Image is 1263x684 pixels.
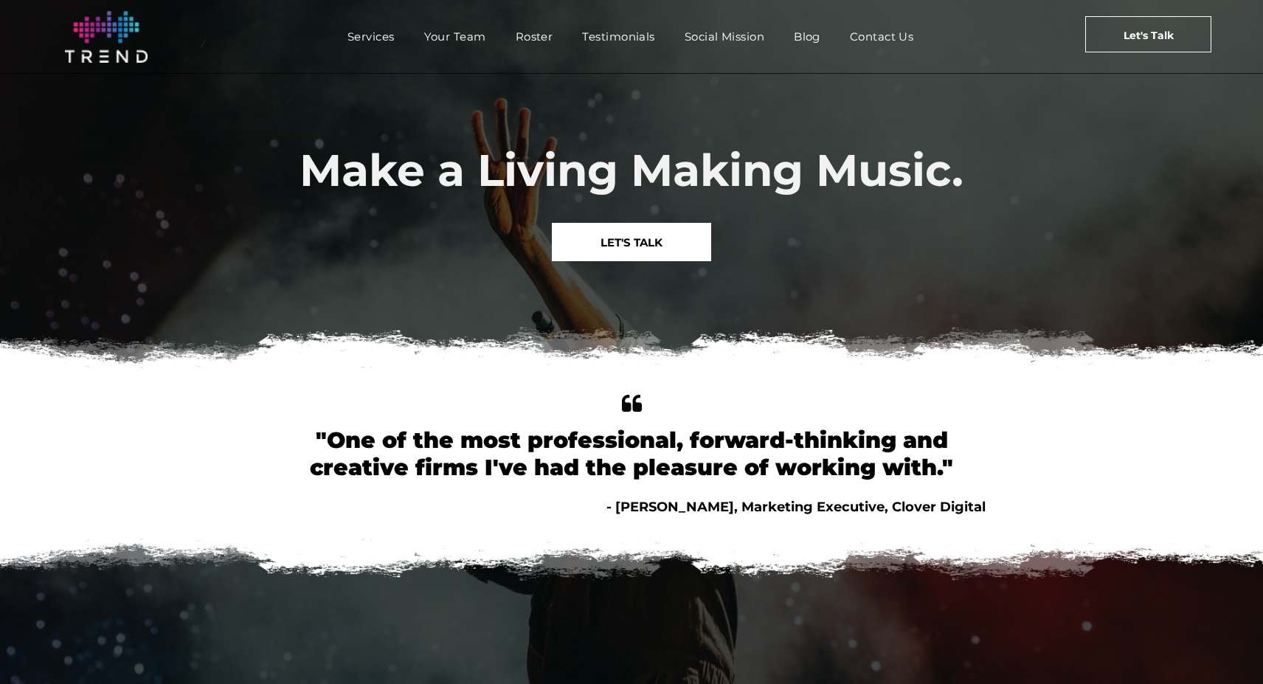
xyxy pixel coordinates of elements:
[567,26,669,47] a: Testimonials
[606,499,986,515] span: - [PERSON_NAME], Marketing Executive, Clover Digital
[601,224,662,261] span: LET'S TALK
[1124,17,1174,54] span: Let's Talk
[409,26,501,47] a: Your Team
[779,26,835,47] a: Blog
[552,223,711,261] a: LET'S TALK
[65,11,148,63] img: logo
[835,26,929,47] a: Contact Us
[501,26,568,47] a: Roster
[670,26,779,47] a: Social Mission
[310,426,953,481] font: "One of the most professional, forward-thinking and creative firms I've had the pleasure of worki...
[300,143,963,197] span: Make a Living Making Music.
[1085,16,1211,52] a: Let's Talk
[333,26,409,47] a: Services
